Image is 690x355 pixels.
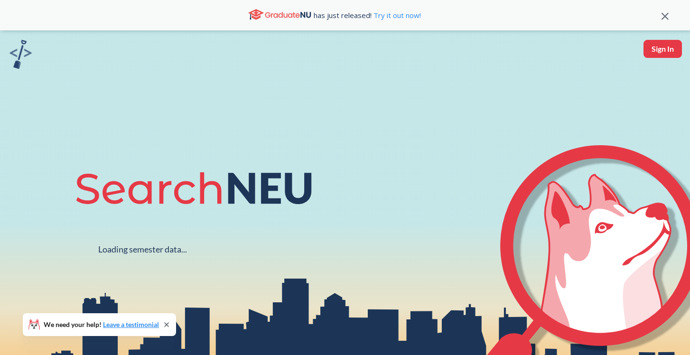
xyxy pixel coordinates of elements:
[9,40,32,72] a: sandbox logo
[103,320,159,328] a: Leave a testimonial
[9,40,32,69] img: sandbox logo
[98,244,187,255] div: Loading semester data...
[314,10,421,20] span: has just released!
[44,321,159,328] span: We need your help!
[372,10,421,20] a: Try it out now!
[643,40,682,58] button: Sign In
